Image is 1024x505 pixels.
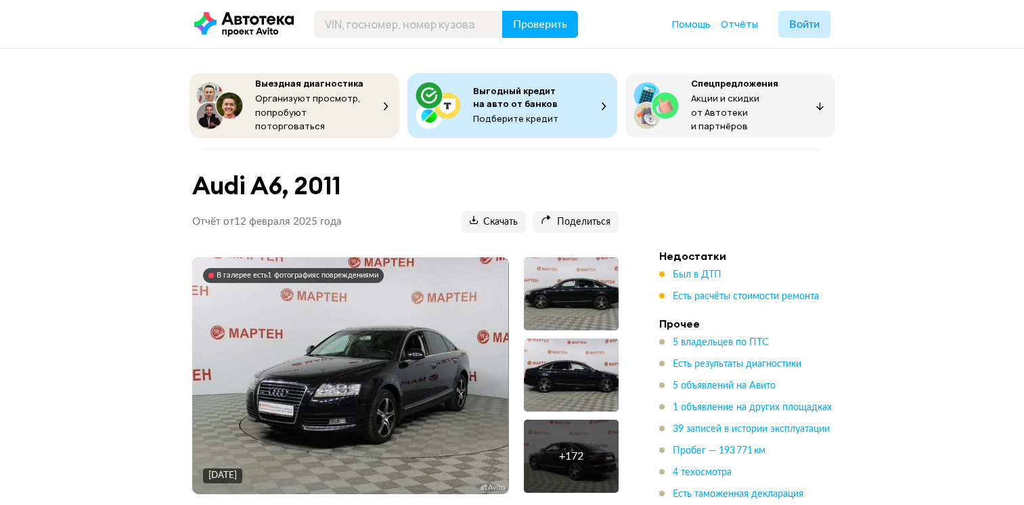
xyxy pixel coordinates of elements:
[217,271,378,280] div: В галерее есть 1 фотография с повреждениями
[672,18,711,31] a: Помощь
[673,359,801,369] span: Есть результаты диагностики
[513,19,567,30] span: Проверить
[691,77,778,89] span: Спецпредложения
[673,403,832,412] span: 1 объявление на других площадках
[673,381,776,391] span: 5 объявлений на Авито
[673,292,819,301] span: Есть расчёты стоимости ремонта
[473,112,558,125] span: Подберите кредит
[533,211,619,233] button: Поделиться
[778,11,830,38] button: Войти
[190,73,399,138] button: Выездная диагностикаОрганизуют просмотр, попробуют поторговаться
[502,11,578,38] button: Проверить
[673,468,732,477] span: 4 техосмотра
[625,73,835,138] button: СпецпредложенияАкции и скидки от Автотеки и партнёров
[314,11,503,38] input: VIN, госномер, номер кузова
[721,18,758,30] span: Отчёты
[462,211,526,233] button: Скачать
[789,19,820,30] span: Войти
[673,489,803,499] span: Есть таможенная декларация
[673,446,765,456] span: Пробег — 193 771 км
[672,18,711,30] span: Помощь
[673,270,721,280] span: Был в ДТП
[255,92,361,132] span: Организуют просмотр, попробуют поторговаться
[192,215,342,229] p: Отчёт от 12 февраля 2025 года
[659,317,849,330] h4: Прочее
[659,249,849,263] h4: Недостатки
[407,73,617,138] button: Выгодный кредит на авто от банковПодберите кредит
[192,171,619,200] h1: Audi A6, 2011
[541,216,610,229] span: Поделиться
[192,257,508,494] img: Main car
[559,449,583,463] div: + 172
[691,92,759,132] span: Акции и скидки от Автотеки и партнёров
[721,18,758,31] a: Отчёты
[673,424,830,434] span: 39 записей в истории эксплуатации
[470,216,518,229] span: Скачать
[673,338,769,347] span: 5 владельцев по ПТС
[473,85,558,110] span: Выгодный кредит на авто от банков
[255,77,363,89] span: Выездная диагностика
[208,470,237,482] div: [DATE]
